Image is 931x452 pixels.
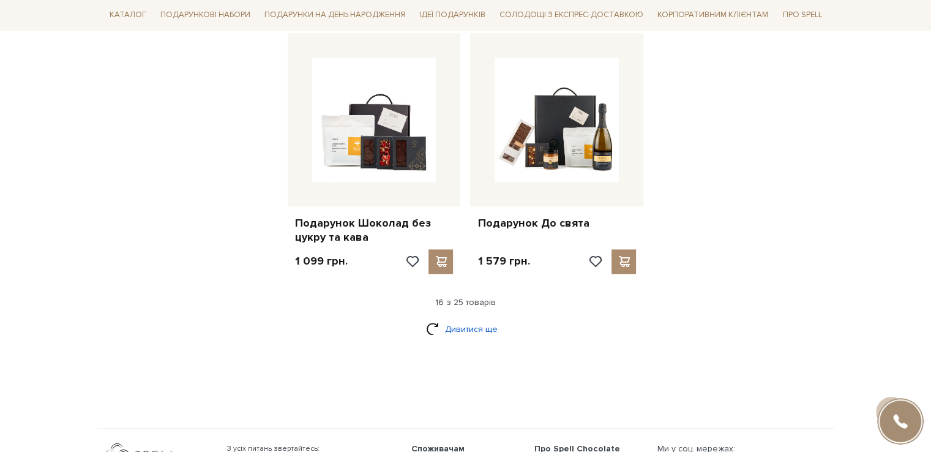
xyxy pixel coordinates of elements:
a: Солодощі з експрес-доставкою [495,5,648,26]
a: Подарунок До свята [477,216,636,230]
p: 1 099 грн. [295,254,348,268]
a: Корпоративним клієнтам [652,5,773,26]
span: Подарункові набори [155,6,255,25]
a: Подарунок Шоколад без цукру та кава [295,216,454,245]
span: Каталог [105,6,151,25]
div: 16 з 25 товарів [100,297,832,308]
p: 1 579 грн. [477,254,529,268]
span: Ідеї подарунків [414,6,490,25]
a: Дивитися ще [426,318,506,340]
span: Подарунки на День народження [260,6,410,25]
span: Про Spell [777,6,826,25]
